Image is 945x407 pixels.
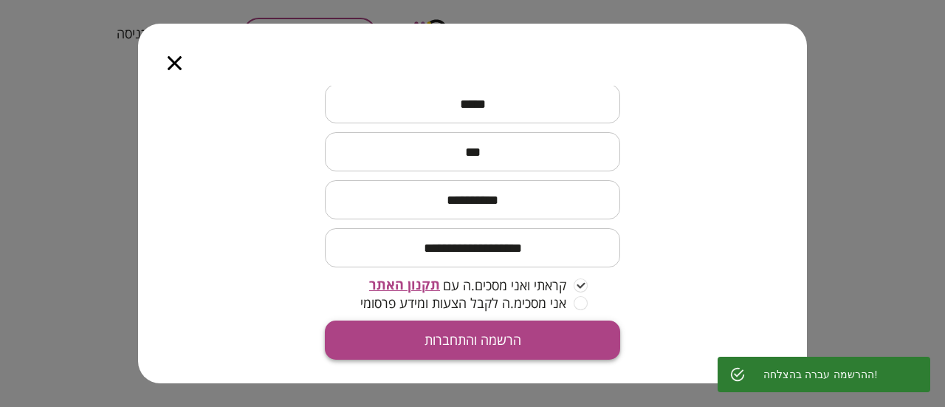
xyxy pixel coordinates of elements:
[763,361,878,388] div: ההרשמה עברה בהצלחה!
[325,321,620,360] button: הרשמה והתחברות
[443,278,566,293] span: קראתי ואני מסכים.ה עם
[369,276,440,293] span: תקנון האתר
[369,277,440,293] button: תקנון האתר
[360,295,566,310] span: אני מסכימ.ה לקבל הצעות ומידע פרסומי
